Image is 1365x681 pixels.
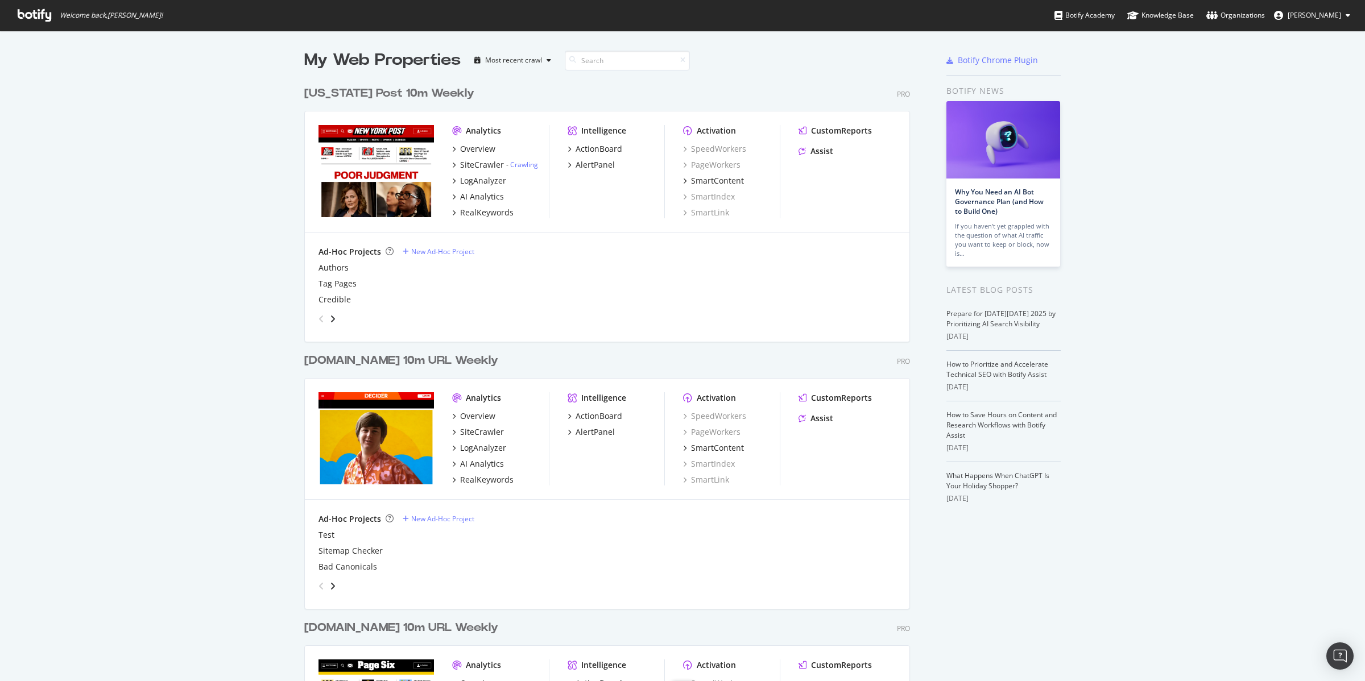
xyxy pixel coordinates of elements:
div: Ad-Hoc Projects [318,246,381,258]
a: AlertPanel [568,426,615,438]
a: CustomReports [799,125,872,136]
a: SmartContent [683,442,744,454]
div: LogAnalyzer [460,175,506,186]
div: ActionBoard [576,410,622,422]
div: Ad-Hoc Projects [318,513,381,525]
span: Brendan O'Connell [1288,10,1341,20]
a: SmartIndex [683,191,735,202]
div: Activation [697,125,736,136]
div: Analytics [466,125,501,136]
div: Pro [897,356,910,366]
img: Why You Need an AI Bot Governance Plan (and How to Build One) [946,101,1060,178]
a: Bad Canonicals [318,561,377,572]
div: Pro [897,89,910,99]
div: SmartContent [691,175,744,186]
div: Assist [810,146,833,157]
input: Search [565,51,690,70]
div: AI Analytics [460,191,504,202]
div: New Ad-Hoc Project [411,514,474,524]
div: SmartContent [691,442,744,454]
a: AlertPanel [568,159,615,171]
div: CustomReports [811,659,872,671]
a: SmartContent [683,175,744,186]
span: Welcome back, [PERSON_NAME] ! [60,11,163,20]
div: angle-right [329,580,337,592]
a: RealKeywords [452,474,514,485]
a: Assist [799,413,833,424]
a: SiteCrawler [452,426,504,438]
a: AI Analytics [452,458,504,470]
div: Botify news [946,85,1061,97]
a: Why You Need an AI Bot Governance Plan (and How to Build One) [955,187,1044,216]
div: Analytics [466,659,501,671]
div: Pro [897,624,910,633]
div: [DATE] [946,493,1061,504]
a: ActionBoard [568,143,622,155]
a: Test [318,529,334,541]
a: How to Prioritize and Accelerate Technical SEO with Botify Assist [946,359,1048,379]
div: ActionBoard [576,143,622,155]
div: Activation [697,392,736,404]
a: Overview [452,410,495,422]
a: SmartIndex [683,458,735,470]
div: Knowledge Base [1127,10,1194,21]
div: If you haven’t yet grappled with the question of what AI traffic you want to keep or block, now is… [955,222,1052,258]
div: - [506,160,538,169]
a: What Happens When ChatGPT Is Your Holiday Shopper? [946,471,1049,491]
a: Prepare for [DATE][DATE] 2025 by Prioritizing AI Search Visibility [946,309,1056,329]
a: LogAnalyzer [452,175,506,186]
a: Tag Pages [318,278,357,289]
div: Activation [697,659,736,671]
a: CustomReports [799,392,872,404]
a: [DOMAIN_NAME] 10m URL Weekly [304,620,503,636]
a: SmartLink [683,474,729,485]
a: Sitemap Checker [318,545,383,557]
div: angle-right [329,313,337,325]
a: SmartLink [683,207,729,218]
a: [DOMAIN_NAME] 10m URL Weekly [304,352,503,369]
a: PageWorkers [683,159,741,171]
a: SpeedWorkers [683,410,746,422]
img: www.Nypost.com [318,125,434,217]
div: [DOMAIN_NAME] 10m URL Weekly [304,352,498,369]
a: ActionBoard [568,410,622,422]
a: [US_STATE] Post 10m Weekly [304,85,479,102]
div: [DOMAIN_NAME] 10m URL Weekly [304,620,498,636]
a: Overview [452,143,495,155]
a: New Ad-Hoc Project [403,514,474,524]
div: Latest Blog Posts [946,284,1061,296]
div: Intelligence [581,659,626,671]
div: [US_STATE] Post 10m Weekly [304,85,474,102]
div: [DATE] [946,443,1061,453]
div: angle-left [314,310,329,328]
a: RealKeywords [452,207,514,218]
a: Botify Chrome Plugin [946,55,1038,66]
a: PageWorkers [683,426,741,438]
div: Botify Chrome Plugin [958,55,1038,66]
a: SpeedWorkers [683,143,746,155]
div: AlertPanel [576,159,615,171]
div: Overview [460,410,495,422]
div: RealKeywords [460,207,514,218]
a: Crawling [510,160,538,169]
img: www.Decider.com [318,392,434,484]
div: SiteCrawler [460,426,504,438]
div: Open Intercom Messenger [1326,642,1354,670]
div: AlertPanel [576,426,615,438]
a: CustomReports [799,659,872,671]
div: SiteCrawler [460,159,504,171]
div: Most recent crawl [485,57,542,64]
a: AI Analytics [452,191,504,202]
div: Organizations [1206,10,1265,21]
div: RealKeywords [460,474,514,485]
a: Authors [318,262,349,273]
